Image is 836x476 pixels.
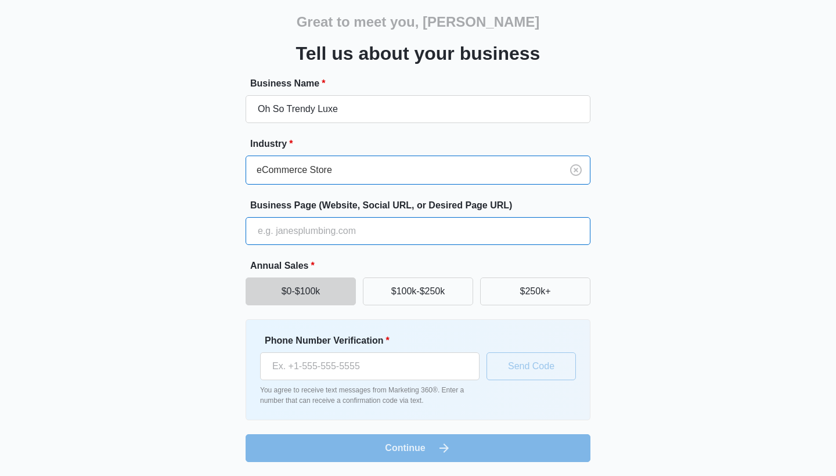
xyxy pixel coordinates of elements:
[246,95,590,123] input: e.g. Jane's Plumbing
[250,77,595,91] label: Business Name
[246,277,356,305] button: $0-$100k
[250,259,595,273] label: Annual Sales
[567,161,585,179] button: Clear
[265,334,484,348] label: Phone Number Verification
[363,277,473,305] button: $100k-$250k
[246,217,590,245] input: e.g. janesplumbing.com
[250,199,595,212] label: Business Page (Website, Social URL, or Desired Page URL)
[250,137,595,151] label: Industry
[260,352,480,380] input: Ex. +1-555-555-5555
[297,12,540,33] h2: Great to meet you, [PERSON_NAME]
[480,277,590,305] button: $250k+
[296,39,540,67] h3: Tell us about your business
[260,385,480,406] p: You agree to receive text messages from Marketing 360®. Enter a number that can receive a confirm...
